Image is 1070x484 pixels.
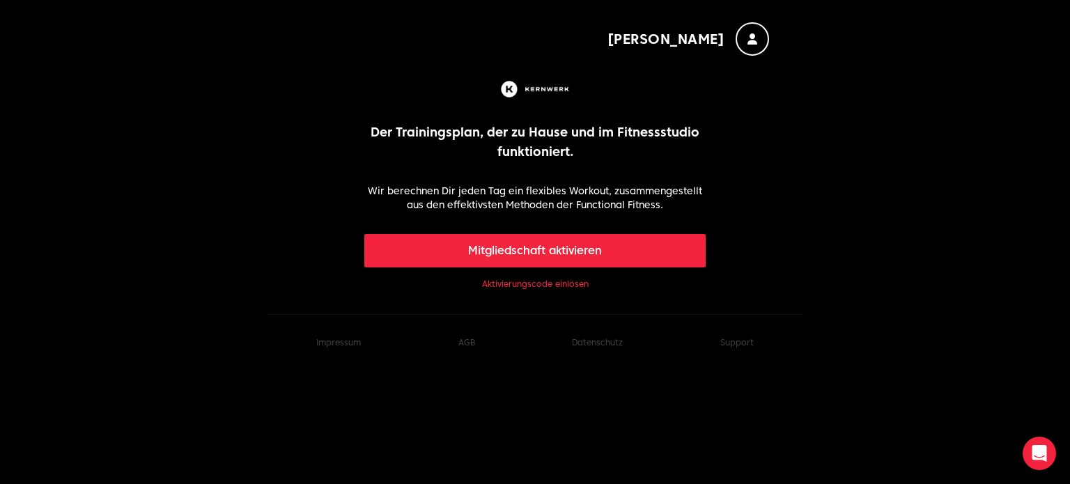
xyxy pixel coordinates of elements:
[364,123,706,162] p: Der Trainingsplan, der zu Hause und im Fitnessstudio funktioniert.
[482,279,589,290] a: Aktivierungscode einlösen
[720,337,754,348] button: Support
[458,337,475,348] a: AGB
[364,184,706,212] p: Wir berechnen Dir jeden Tag ein flexibles Workout, zusammengestellt aus den effektivsten Methoden...
[572,337,623,348] a: Datenschutz
[316,337,361,348] a: Impressum
[498,78,572,100] img: Kernwerk®
[607,22,770,56] button: [PERSON_NAME]
[1023,437,1056,470] div: Open Intercom Messenger
[364,234,706,267] button: Mitgliedschaft aktivieren
[607,29,725,49] span: [PERSON_NAME]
